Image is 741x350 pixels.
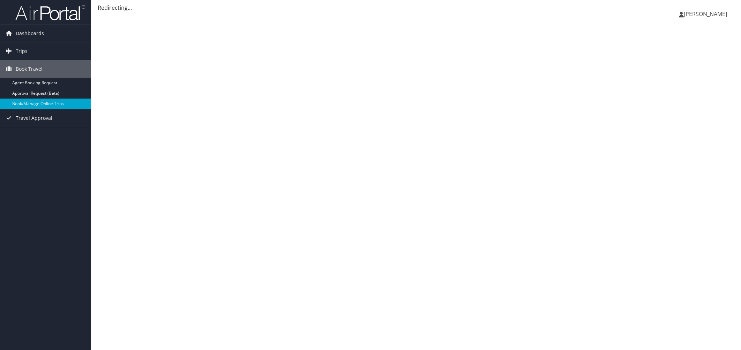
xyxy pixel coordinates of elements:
span: Book Travel [16,60,43,78]
a: [PERSON_NAME] [679,3,734,24]
span: [PERSON_NAME] [684,10,727,18]
span: Dashboards [16,25,44,42]
span: Trips [16,42,28,60]
div: Redirecting... [98,3,734,12]
img: airportal-logo.png [15,5,85,21]
span: Travel Approval [16,109,52,127]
